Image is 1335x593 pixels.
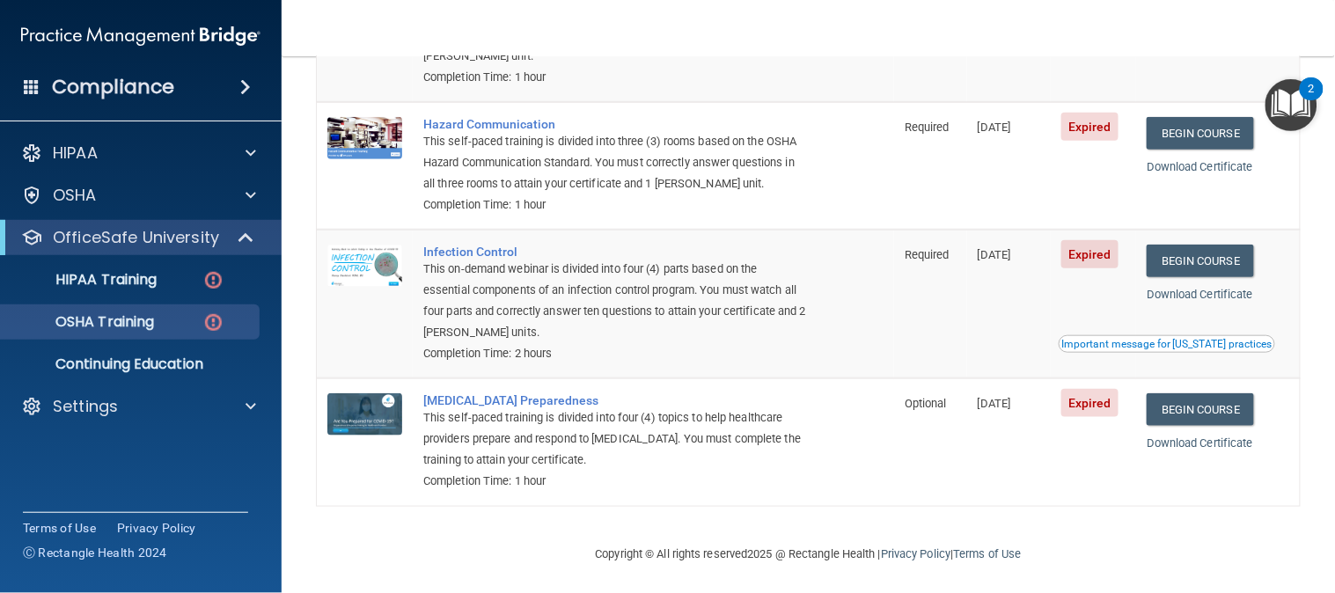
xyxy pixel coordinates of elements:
[1059,335,1275,353] button: Read this if you are a dental practitioner in the state of CA
[11,313,154,331] p: OSHA Training
[978,248,1011,261] span: [DATE]
[21,143,256,164] a: HIPAA
[953,547,1021,560] a: Terms of Use
[423,407,806,471] div: This self-paced training is divided into four (4) topics to help healthcare providers prepare and...
[423,67,806,88] div: Completion Time: 1 hour
[52,75,174,99] h4: Compliance
[1061,113,1119,141] span: Expired
[1265,79,1317,131] button: Open Resource Center, 2 new notifications
[423,471,806,492] div: Completion Time: 1 hour
[1147,288,1253,301] a: Download Certificate
[978,397,1011,410] span: [DATE]
[423,194,806,216] div: Completion Time: 1 hour
[978,121,1011,134] span: [DATE]
[53,227,219,248] p: OfficeSafe University
[423,117,806,131] a: Hazard Communication
[202,311,224,333] img: danger-circle.6113f641.png
[117,519,196,537] a: Privacy Policy
[1061,240,1119,268] span: Expired
[905,248,950,261] span: Required
[1247,472,1314,538] iframe: Drift Widget Chat Controller
[11,355,252,373] p: Continuing Education
[905,121,950,134] span: Required
[202,269,224,291] img: danger-circle.6113f641.png
[53,396,118,417] p: Settings
[423,393,806,407] a: [MEDICAL_DATA] Preparedness
[1061,389,1119,417] span: Expired
[423,343,806,364] div: Completion Time: 2 hours
[1147,393,1254,426] a: Begin Course
[1147,160,1253,173] a: Download Certificate
[23,544,167,561] span: Ⓒ Rectangle Health 2024
[488,526,1130,582] div: Copyright © All rights reserved 2025 @ Rectangle Health | |
[21,227,255,248] a: OfficeSafe University
[21,185,256,206] a: OSHA
[11,271,157,289] p: HIPAA Training
[1147,245,1254,277] a: Begin Course
[1147,117,1254,150] a: Begin Course
[1309,89,1315,112] div: 2
[881,547,950,560] a: Privacy Policy
[1147,436,1253,450] a: Download Certificate
[53,143,98,164] p: HIPAA
[23,519,96,537] a: Terms of Use
[423,259,806,343] div: This on-demand webinar is divided into four (4) parts based on the essential components of an inf...
[21,18,260,54] img: PMB logo
[423,131,806,194] div: This self-paced training is divided into three (3) rooms based on the OSHA Hazard Communication S...
[423,245,806,259] a: Infection Control
[905,397,947,410] span: Optional
[21,396,256,417] a: Settings
[53,185,97,206] p: OSHA
[1061,339,1273,349] div: Important message for [US_STATE] practices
